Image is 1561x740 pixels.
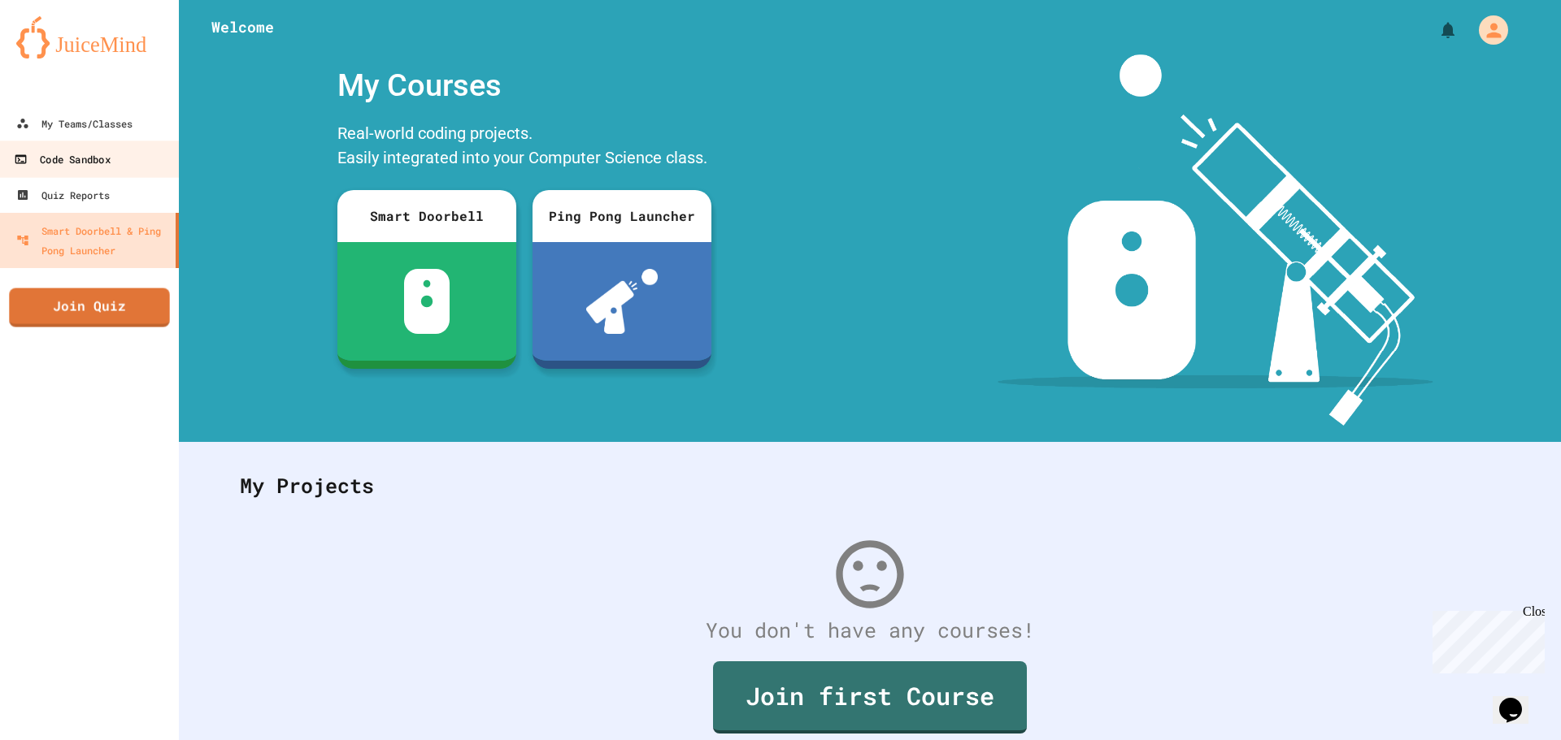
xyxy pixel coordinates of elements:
[1426,604,1545,673] iframe: chat widget
[533,190,711,242] div: Ping Pong Launcher
[1462,11,1512,49] div: My Account
[224,615,1516,646] div: You don't have any courses!
[329,117,720,178] div: Real-world coding projects. Easily integrated into your Computer Science class.
[1493,675,1545,724] iframe: chat widget
[1408,16,1462,44] div: My Notifications
[9,288,169,327] a: Join Quiz
[14,149,110,170] div: Code Sandbox
[224,454,1516,517] div: My Projects
[998,54,1433,426] img: banner-image-my-projects.png
[16,221,169,260] div: Smart Doorbell & Ping Pong Launcher
[16,185,110,205] div: Quiz Reports
[404,269,450,334] img: sdb-white.svg
[329,54,720,117] div: My Courses
[337,190,516,242] div: Smart Doorbell
[586,269,659,334] img: ppl-with-ball.png
[16,114,133,133] div: My Teams/Classes
[713,661,1027,734] a: Join first Course
[16,16,163,58] img: logo-orange.svg
[7,6,112,103] div: Chat with us now!Close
